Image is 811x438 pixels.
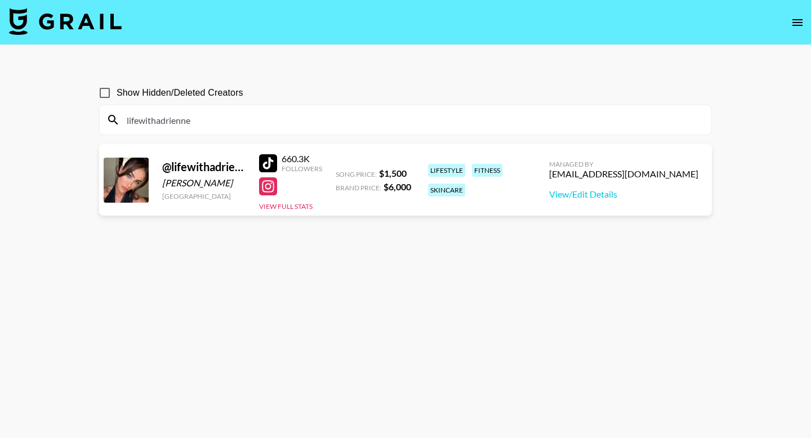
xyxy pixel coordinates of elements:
[120,111,705,129] input: Search by User Name
[549,160,698,168] div: Managed By
[282,153,322,164] div: 660.3K
[472,164,502,177] div: fitness
[162,160,246,174] div: @ lifewithadrienne
[549,189,698,200] a: View/Edit Details
[336,170,377,178] span: Song Price:
[282,164,322,173] div: Followers
[259,202,313,211] button: View Full Stats
[384,181,411,192] strong: $ 6,000
[549,168,698,180] div: [EMAIL_ADDRESS][DOMAIN_NAME]
[428,184,465,196] div: skincare
[117,86,243,100] span: Show Hidden/Deleted Creators
[162,177,246,189] div: [PERSON_NAME]
[162,192,246,200] div: [GEOGRAPHIC_DATA]
[379,168,407,178] strong: $ 1,500
[336,184,381,192] span: Brand Price:
[9,8,122,35] img: Grail Talent
[428,164,465,177] div: lifestyle
[786,11,809,34] button: open drawer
